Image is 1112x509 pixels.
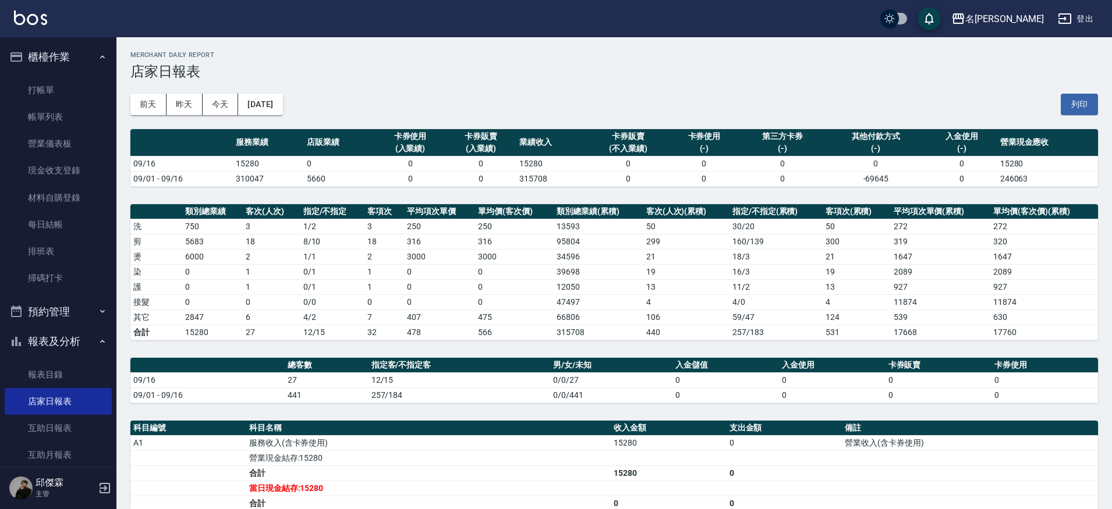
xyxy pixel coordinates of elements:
th: 卡券販賣 [886,358,992,373]
h2: Merchant Daily Report [130,51,1098,59]
td: 0 [669,156,740,171]
h3: 店家日報表 [130,63,1098,80]
td: 50 [643,219,729,234]
td: 407 [404,309,475,325]
button: 列印 [1061,94,1098,115]
th: 客次(人次) [243,204,300,219]
div: (不入業績) [590,143,666,155]
td: 250 [404,219,475,234]
td: 272 [891,219,991,234]
div: 名[PERSON_NAME] [965,12,1044,26]
div: 卡券使用 [378,130,443,143]
div: 其他付款方式 [828,130,923,143]
th: 單均價(客次價) [475,204,554,219]
div: (-) [828,143,923,155]
td: 13593 [554,219,643,234]
th: 指定/不指定(累積) [729,204,823,219]
td: 09/01 - 09/16 [130,387,285,403]
td: 18 / 3 [729,249,823,264]
td: 0 [475,279,554,294]
td: A1 [130,435,246,450]
td: 4 [643,294,729,309]
td: 13 [823,279,891,294]
td: 18 [243,234,300,249]
th: 科目編號 [130,421,246,436]
td: 299 [643,234,729,249]
td: 30 / 20 [729,219,823,234]
td: 310047 [233,171,304,186]
div: (-) [929,143,994,155]
a: 每日結帳 [5,211,112,238]
a: 打帳單 [5,77,112,104]
td: 15280 [997,156,1098,171]
td: 12/15 [369,372,551,387]
a: 店家日報表 [5,388,112,415]
th: 男/女/未知 [550,358,672,373]
td: 18 [364,234,404,249]
td: 59 / 47 [729,309,823,325]
th: 支出金額 [727,421,842,436]
td: 0 [886,372,992,387]
th: 營業現金應收 [997,129,1098,156]
td: 300 [823,234,891,249]
td: 0 [587,156,669,171]
th: 平均項次單價(累積) [891,204,991,219]
th: 指定/不指定 [300,204,365,219]
td: 11874 [891,294,991,309]
td: 0 [779,387,886,403]
td: 0 [886,387,992,403]
td: 320 [990,234,1098,249]
td: 染 [130,264,182,279]
div: 入金使用 [929,130,994,143]
div: 卡券販賣 [590,130,666,143]
td: 27 [243,325,300,340]
td: 0 [779,372,886,387]
table: a dense table [130,204,1098,340]
td: 50 [823,219,891,234]
img: Logo [14,10,47,25]
td: 營業收入(含卡券使用) [842,435,1098,450]
td: 3 [243,219,300,234]
td: 洗 [130,219,182,234]
td: 4 / 0 [729,294,823,309]
td: 1 [364,264,404,279]
td: 剪 [130,234,182,249]
td: 3 [364,219,404,234]
td: 2089 [990,264,1098,279]
th: 卡券使用 [991,358,1098,373]
table: a dense table [130,358,1098,403]
td: 09/16 [130,156,233,171]
td: 當日現金結存:15280 [246,480,611,496]
td: 15280 [182,325,243,340]
td: 106 [643,309,729,325]
td: 0 [739,156,825,171]
td: 32 [364,325,404,340]
td: 0 [445,171,516,186]
td: 燙 [130,249,182,264]
td: 927 [891,279,991,294]
td: 927 [990,279,1098,294]
td: 0 [826,156,926,171]
td: 0 [926,156,997,171]
td: 0 [375,156,446,171]
td: 16 / 3 [729,264,823,279]
div: 卡券販賣 [448,130,513,143]
td: 0 [445,156,516,171]
div: (-) [742,143,822,155]
td: 0 [182,294,243,309]
td: -69645 [826,171,926,186]
td: 0 [475,294,554,309]
td: 0 / 0 [300,294,365,309]
td: 12/15 [300,325,365,340]
td: 2 [243,249,300,264]
td: 27 [285,372,369,387]
td: 95804 [554,234,643,249]
td: 0 [304,156,375,171]
td: 0 [727,435,842,450]
a: 材料自購登錄 [5,184,112,211]
td: 3000 [475,249,554,264]
td: 160 / 139 [729,234,823,249]
td: 0 [375,171,446,186]
td: 315708 [516,171,587,186]
td: 315708 [554,325,643,340]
